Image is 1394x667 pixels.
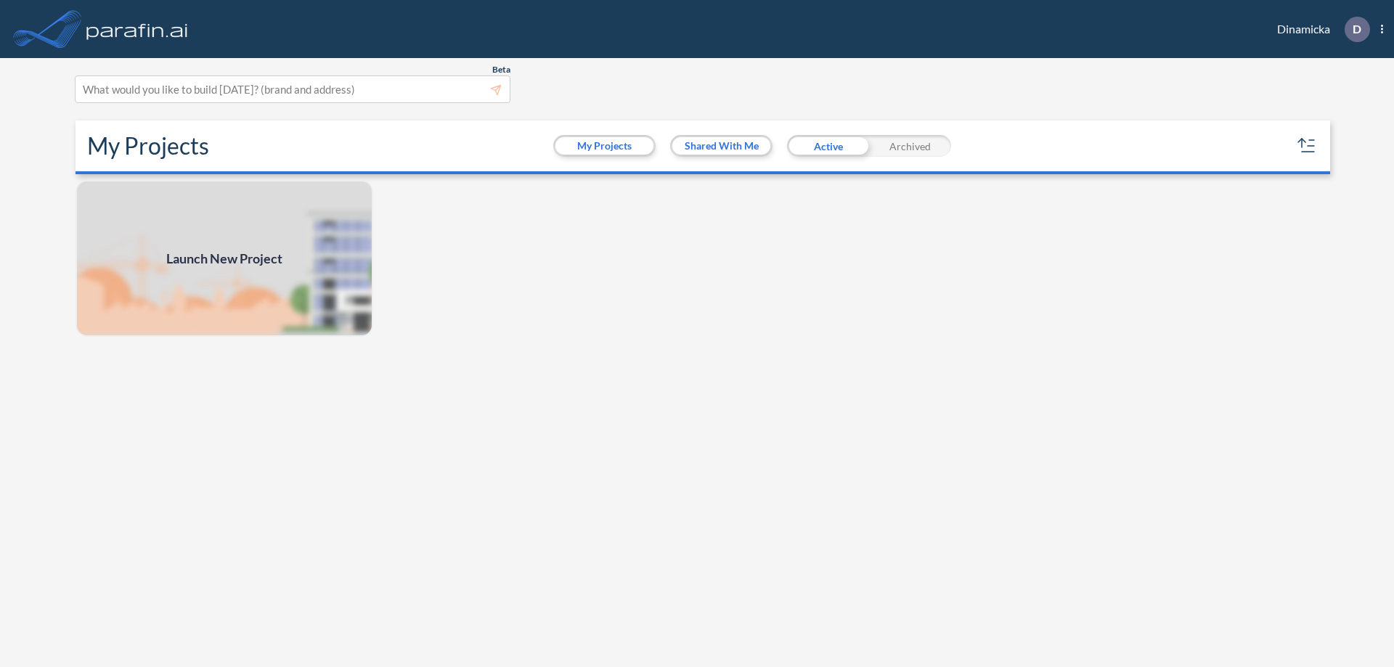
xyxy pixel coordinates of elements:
[1353,22,1361,36] p: D
[869,135,951,157] div: Archived
[787,135,869,157] div: Active
[76,180,373,337] img: add
[87,132,209,160] h2: My Projects
[672,137,770,155] button: Shared With Me
[83,15,191,44] img: logo
[166,249,282,269] span: Launch New Project
[555,137,653,155] button: My Projects
[1295,134,1318,157] button: sort
[492,64,510,75] span: Beta
[1255,17,1383,42] div: Dinamicka
[76,180,373,337] a: Launch New Project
